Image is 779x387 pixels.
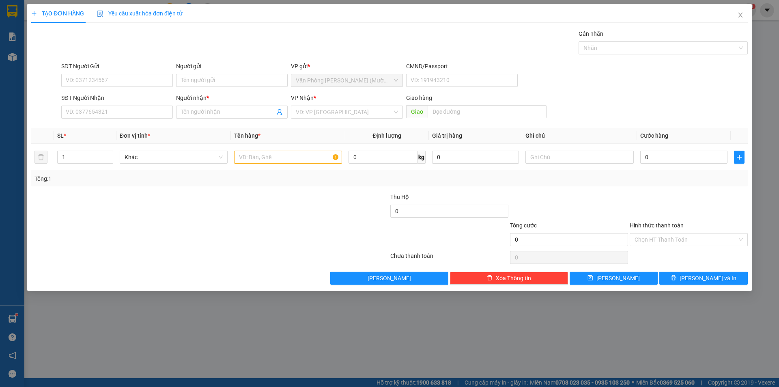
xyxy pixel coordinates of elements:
span: [PERSON_NAME] [368,274,411,283]
span: close [737,12,744,18]
div: SĐT Người Nhận [61,93,173,102]
button: [PERSON_NAME] [331,272,449,285]
button: delete [34,151,47,164]
input: 0 [432,151,519,164]
div: SĐT Người Gửi [61,62,173,71]
span: save [588,275,594,281]
span: SL [57,132,64,139]
span: Văn Phòng Trần Phú (Mường Thanh) [296,74,398,86]
th: Ghi chú [523,128,637,144]
div: VP gửi [291,62,403,71]
input: Dọc đường [428,105,547,118]
div: Người gửi [176,62,288,71]
b: BIÊN NHẬN GỬI HÀNG [52,12,78,64]
div: Người nhận [176,93,288,102]
span: Định lượng [373,132,402,139]
img: icon [97,11,103,17]
button: save[PERSON_NAME] [570,272,658,285]
div: Tổng: 1 [34,174,301,183]
span: Khác [125,151,223,163]
label: Hình thức thanh toán [630,222,684,229]
span: kg [417,151,426,164]
span: Thu Hộ [390,194,409,200]
span: TẠO ĐƠN HÀNG [31,10,84,17]
li: (c) 2017 [68,39,112,49]
span: Giá trị hàng [432,132,462,139]
img: logo.jpg [10,10,51,51]
span: printer [671,275,676,281]
span: Cước hàng [640,132,668,139]
span: [PERSON_NAME] [597,274,640,283]
div: Chưa thanh toán [389,251,509,266]
span: plus [31,11,37,16]
label: Gán nhãn [579,30,603,37]
input: VD: Bàn, Ghế [234,151,342,164]
b: [DOMAIN_NAME] [68,31,112,37]
span: Đơn vị tính [120,132,150,139]
span: user-add [277,109,283,115]
span: Xóa Thông tin [496,274,531,283]
b: [PERSON_NAME] [10,52,46,91]
input: Ghi Chú [526,151,634,164]
span: [PERSON_NAME] và In [680,274,736,283]
span: VP Nhận [291,95,314,101]
span: plus [734,154,744,160]
span: Giao hàng [406,95,432,101]
span: Giao [406,105,428,118]
span: delete [487,275,493,281]
span: Tổng cước [510,222,537,229]
img: logo.jpg [88,10,108,30]
button: plus [734,151,745,164]
button: printer[PERSON_NAME] và In [660,272,748,285]
span: Yêu cầu xuất hóa đơn điện tử [97,10,183,17]
button: Close [729,4,752,27]
span: Tên hàng [234,132,260,139]
button: deleteXóa Thông tin [450,272,568,285]
div: CMND/Passport [406,62,518,71]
